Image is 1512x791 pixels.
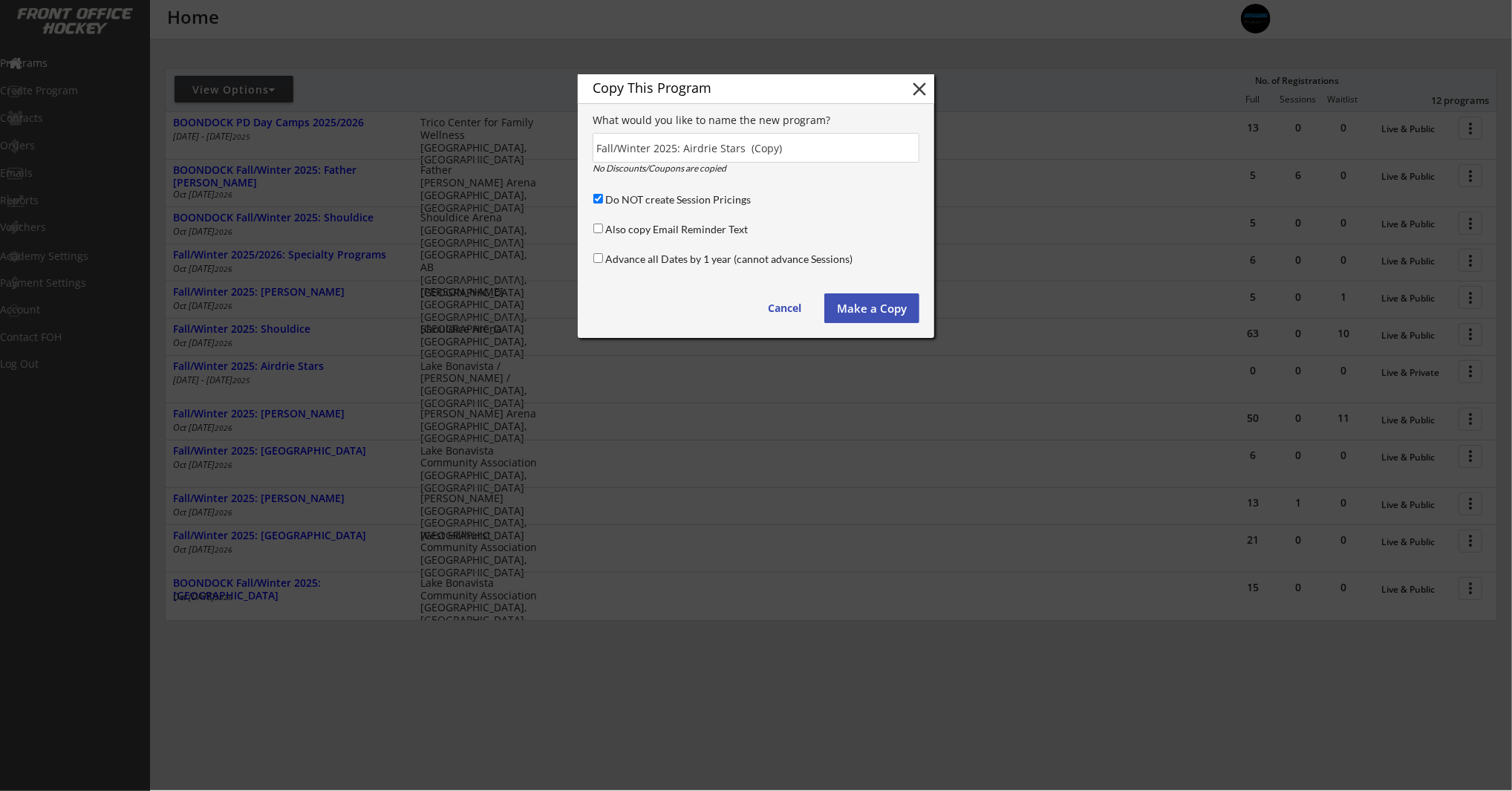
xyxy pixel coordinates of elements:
div: No Discounts/Coupons are copied [593,164,812,173]
label: Do NOT create Session Pricings [605,193,751,206]
div: Copy This Program [593,81,885,94]
label: Advance all Dates by 1 year (cannot advance Sessions) [605,253,853,265]
button: close [908,78,931,100]
button: Cancel [753,293,816,323]
div: What would you like to name the new program? [593,115,919,126]
button: Make a Copy [824,293,919,323]
label: Also copy Email Reminder Text [605,223,748,235]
